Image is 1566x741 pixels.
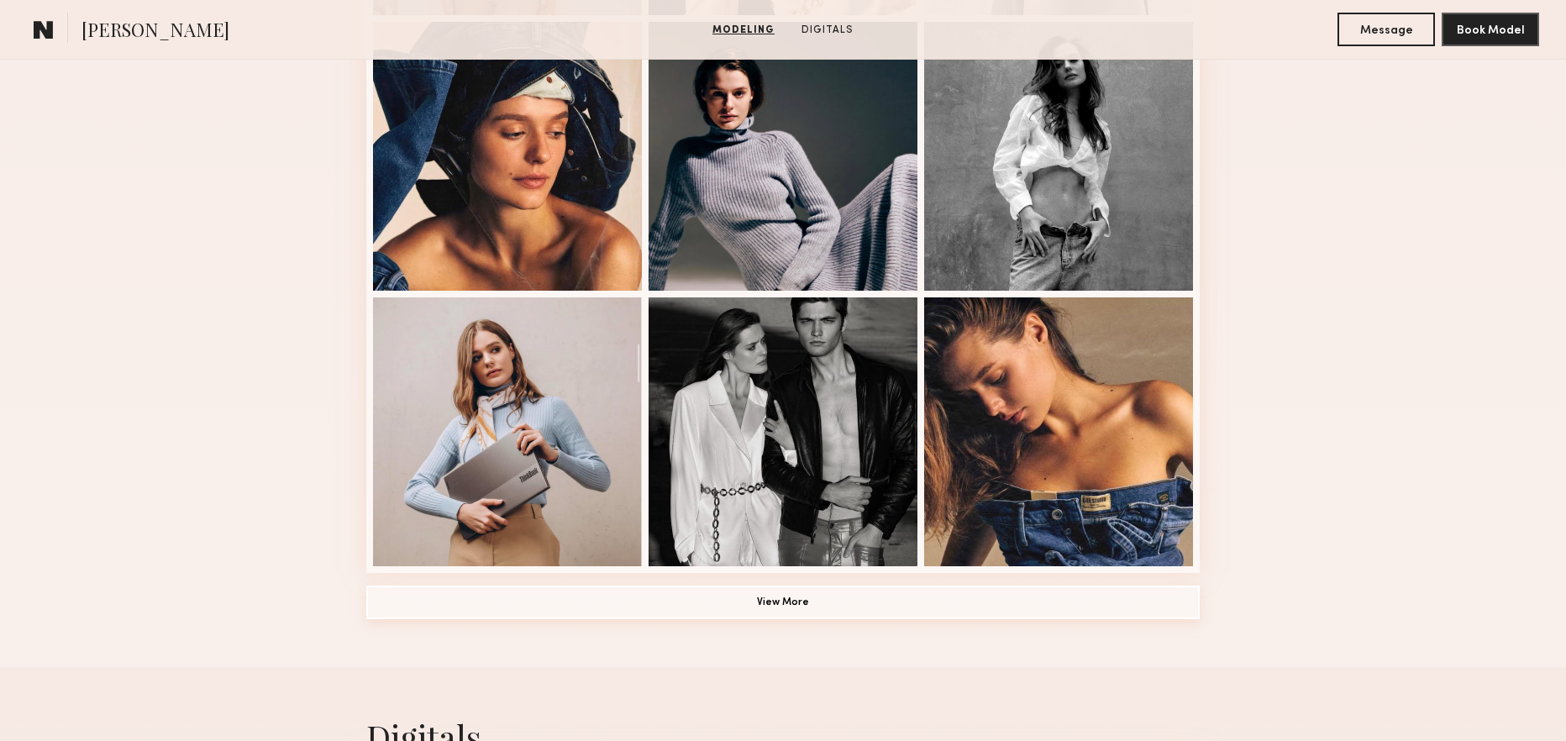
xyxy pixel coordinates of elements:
[706,23,781,38] a: Modeling
[1442,13,1539,46] button: Book Model
[1442,22,1539,36] a: Book Model
[1337,13,1435,46] button: Message
[81,17,229,46] span: [PERSON_NAME]
[795,23,860,38] a: Digitals
[366,586,1200,619] button: View More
